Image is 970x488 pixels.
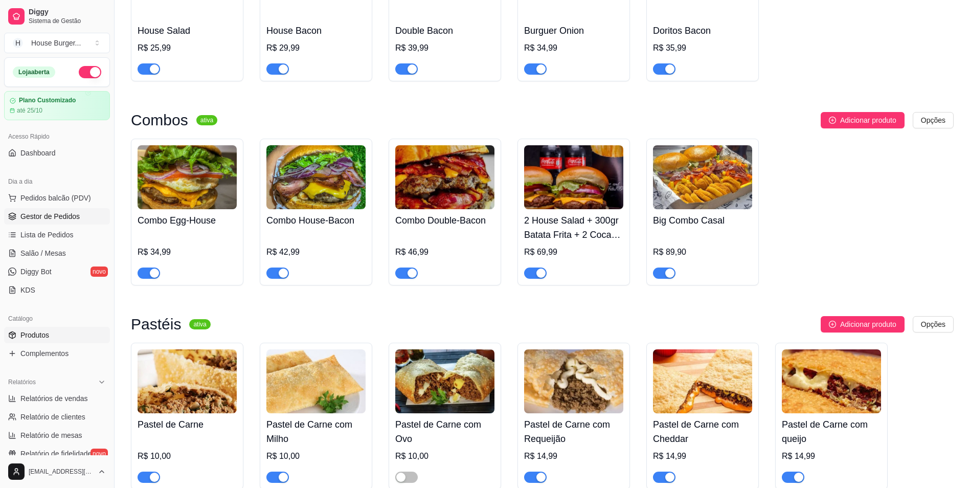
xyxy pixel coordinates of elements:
[266,349,366,413] img: product-image
[782,450,881,462] div: R$ 14,99
[395,246,494,258] div: R$ 46,99
[4,4,110,29] a: DiggySistema de Gestão
[921,319,945,330] span: Opções
[653,213,752,228] h4: Big Combo Casal
[4,327,110,343] a: Produtos
[524,213,623,242] h4: 2 House Salad + 300gr Batata Frita + 2 Coca cola 200ml👩‍❤️‍👨
[4,263,110,280] a: Diggy Botnovo
[395,145,494,209] img: product-image
[913,112,954,128] button: Opções
[29,8,106,17] span: Diggy
[8,378,36,386] span: Relatórios
[20,330,49,340] span: Produtos
[524,246,623,258] div: R$ 69,99
[653,24,752,38] h4: Doritos Bacon
[4,190,110,206] button: Pedidos balcão (PDV)
[20,193,91,203] span: Pedidos balcão (PDV)
[524,145,623,209] img: product-image
[17,106,42,115] article: até 25/10
[29,17,106,25] span: Sistema de Gestão
[4,227,110,243] a: Lista de Pedidos
[20,393,88,404] span: Relatórios de vendas
[829,117,836,124] span: plus-circle
[20,148,56,158] span: Dashboard
[782,417,881,446] h4: Pastel de Carne com queijo
[29,468,94,476] span: [EMAIL_ADDRESS][DOMAIN_NAME]
[821,316,905,332] button: Adicionar produto
[395,213,494,228] h4: Combo Double-Bacon
[13,66,55,78] div: Loja aberta
[653,42,752,54] div: R$ 35,99
[20,267,52,277] span: Diggy Bot
[20,211,80,221] span: Gestor de Pedidos
[4,145,110,161] a: Dashboard
[138,450,237,462] div: R$ 10,00
[138,145,237,209] img: product-image
[4,345,110,362] a: Complementos
[4,91,110,120] a: Plano Customizadoaté 25/10
[20,412,85,422] span: Relatório de clientes
[524,417,623,446] h4: Pastel de Carne com Requeijão
[653,417,752,446] h4: Pastel de Carne com Cheddar
[20,430,82,440] span: Relatório de mesas
[20,248,66,258] span: Salão / Mesas
[138,417,237,432] h4: Pastel de Carne
[4,282,110,298] a: KDS
[524,450,623,462] div: R$ 14,99
[266,417,366,446] h4: Pastel de Carne com Milho
[840,319,896,330] span: Adicionar produto
[138,42,237,54] div: R$ 25,99
[653,145,752,209] img: product-image
[131,318,181,330] h3: Pastéis
[13,38,23,48] span: H
[20,348,69,359] span: Complementos
[4,459,110,484] button: [EMAIL_ADDRESS][DOMAIN_NAME]
[266,213,366,228] h4: Combo House-Bacon
[4,245,110,261] a: Salão / Mesas
[20,230,74,240] span: Lista de Pedidos
[138,213,237,228] h4: Combo Egg-House
[829,321,836,328] span: plus-circle
[4,446,110,462] a: Relatório de fidelidadenovo
[4,310,110,327] div: Catálogo
[189,319,210,329] sup: ativa
[138,349,237,413] img: product-image
[395,24,494,38] h4: Double Bacon
[196,115,217,125] sup: ativa
[266,450,366,462] div: R$ 10,00
[266,145,366,209] img: product-image
[4,208,110,225] a: Gestor de Pedidos
[266,246,366,258] div: R$ 42,99
[782,349,881,413] img: product-image
[131,114,188,126] h3: Combos
[821,112,905,128] button: Adicionar produto
[653,246,752,258] div: R$ 89,90
[395,417,494,446] h4: Pastel de Carne com Ovo
[20,449,92,459] span: Relatório de fidelidade
[840,115,896,126] span: Adicionar produto
[653,349,752,413] img: product-image
[31,38,81,48] div: House Burger ...
[4,128,110,145] div: Acesso Rápido
[395,349,494,413] img: product-image
[19,97,76,104] article: Plano Customizado
[79,66,101,78] button: Alterar Status
[913,316,954,332] button: Opções
[266,42,366,54] div: R$ 29,99
[266,24,366,38] h4: House Bacon
[138,246,237,258] div: R$ 34,99
[4,427,110,443] a: Relatório de mesas
[4,390,110,407] a: Relatórios de vendas
[395,42,494,54] div: R$ 39,99
[4,409,110,425] a: Relatório de clientes
[524,24,623,38] h4: Burguer Onion
[524,349,623,413] img: product-image
[524,42,623,54] div: R$ 34,99
[4,173,110,190] div: Dia a dia
[4,33,110,53] button: Select a team
[395,450,494,462] div: R$ 10,00
[921,115,945,126] span: Opções
[653,450,752,462] div: R$ 14,99
[138,24,237,38] h4: House Salad
[20,285,35,295] span: KDS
